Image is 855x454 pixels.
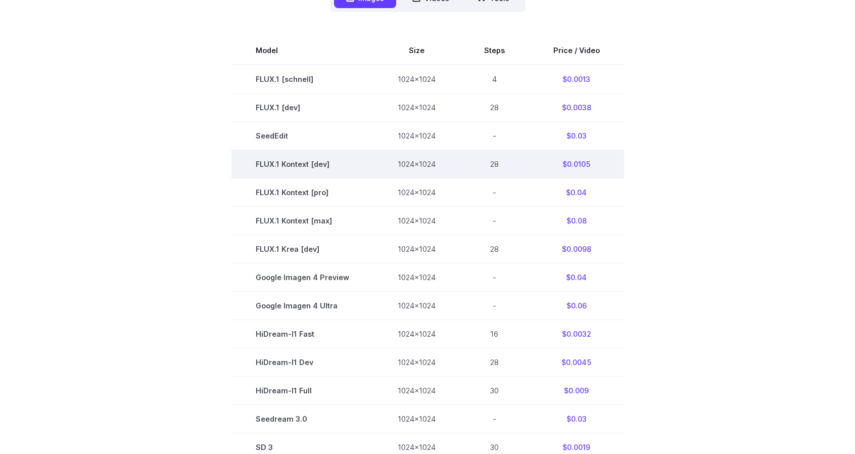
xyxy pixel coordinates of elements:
[460,377,529,405] td: 30
[373,377,460,405] td: 1024x1024
[231,206,373,235] td: FLUX.1 Kontext [max]
[231,348,373,377] td: HiDream-I1 Dev
[460,121,529,150] td: -
[460,292,529,320] td: -
[373,206,460,235] td: 1024x1024
[529,263,624,292] td: $0.04
[529,235,624,263] td: $0.0098
[231,121,373,150] td: SeedEdit
[231,235,373,263] td: FLUX.1 Krea [dev]
[231,150,373,178] td: FLUX.1 Kontext [dev]
[460,263,529,292] td: -
[460,150,529,178] td: 28
[231,405,373,433] td: Seedream 3.0
[460,348,529,377] td: 28
[231,320,373,348] td: HiDream-I1 Fast
[460,36,529,65] th: Steps
[529,320,624,348] td: $0.0032
[373,178,460,206] td: 1024x1024
[529,405,624,433] td: $0.03
[231,292,373,320] td: Google Imagen 4 Ultra
[373,36,460,65] th: Size
[231,178,373,206] td: FLUX.1 Kontext [pro]
[460,405,529,433] td: -
[373,93,460,121] td: 1024x1024
[529,36,624,65] th: Price / Video
[529,178,624,206] td: $0.04
[373,121,460,150] td: 1024x1024
[529,65,624,94] td: $0.0013
[231,36,373,65] th: Model
[373,235,460,263] td: 1024x1024
[460,178,529,206] td: -
[529,292,624,320] td: $0.06
[460,235,529,263] td: 28
[373,348,460,377] td: 1024x1024
[529,121,624,150] td: $0.03
[460,93,529,121] td: 28
[529,206,624,235] td: $0.08
[373,150,460,178] td: 1024x1024
[231,93,373,121] td: FLUX.1 [dev]
[460,206,529,235] td: -
[460,65,529,94] td: 4
[373,263,460,292] td: 1024x1024
[529,377,624,405] td: $0.009
[231,263,373,292] td: Google Imagen 4 Preview
[373,292,460,320] td: 1024x1024
[460,320,529,348] td: 16
[231,65,373,94] td: FLUX.1 [schnell]
[529,150,624,178] td: $0.0105
[529,348,624,377] td: $0.0045
[373,320,460,348] td: 1024x1024
[373,65,460,94] td: 1024x1024
[529,93,624,121] td: $0.0038
[373,405,460,433] td: 1024x1024
[231,377,373,405] td: HiDream-I1 Full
